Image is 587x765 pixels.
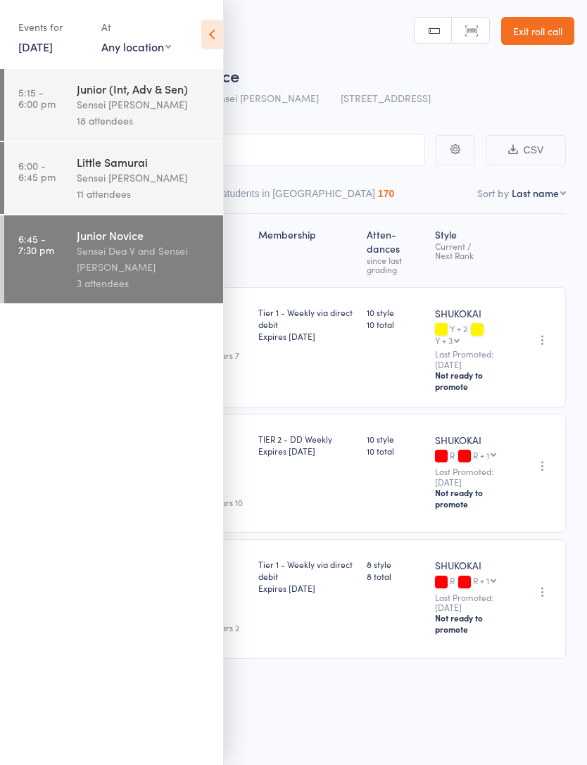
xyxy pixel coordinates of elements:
[18,160,56,182] time: 6:00 - 6:45 pm
[258,582,355,594] div: Expires [DATE]
[473,450,489,460] div: R + 1
[477,186,509,200] label: Sort by
[435,369,509,392] div: Not ready to promote
[18,39,53,54] a: [DATE]
[18,233,54,255] time: 6:45 - 7:30 pm
[501,17,574,45] a: Exit roll call
[77,154,211,170] div: Little Samurai
[77,227,211,243] div: Junior Novice
[77,275,211,291] div: 3 attendees
[435,336,453,345] div: Y + 3
[4,142,223,214] a: 6:00 -6:45 pmLittle SamuraiSensei [PERSON_NAME]11 attendees
[258,306,355,342] div: Tier 1 - Weekly via direct debit
[367,433,423,445] span: 10 style
[77,170,211,186] div: Sensei [PERSON_NAME]
[361,220,429,281] div: Atten­dances
[435,576,509,588] div: R
[367,558,423,570] span: 8 style
[77,243,211,275] div: Sensei Dea V and Sensei [PERSON_NAME]
[195,181,395,213] button: Other students in [GEOGRAPHIC_DATA]170
[435,349,509,369] small: Last Promoted: [DATE]
[18,15,87,39] div: Events for
[378,188,394,199] div: 170
[435,241,509,260] div: Current / Next Rank
[486,135,566,165] button: CSV
[18,87,56,109] time: 5:15 - 6:00 pm
[77,81,211,96] div: Junior (Int, Adv & Sen)
[473,576,489,585] div: R + 1
[4,69,223,141] a: 5:15 -6:00 pmJunior (Int, Adv & Sen)Sensei [PERSON_NAME]18 attendees
[435,306,509,320] div: SHUKOKAI
[367,318,423,330] span: 10 total
[258,433,355,457] div: TIER 2 - DD Weekly
[435,467,509,487] small: Last Promoted: [DATE]
[101,15,171,39] div: At
[101,39,171,54] div: Any location
[429,220,515,281] div: Style
[435,450,509,462] div: R
[435,612,509,635] div: Not ready to promote
[258,558,355,594] div: Tier 1 - Weekly via direct debit
[77,96,211,113] div: Sensei [PERSON_NAME]
[4,215,223,303] a: 6:45 -7:30 pmJunior NoviceSensei Dea V and Sensei [PERSON_NAME]3 attendees
[258,330,355,342] div: Expires [DATE]
[435,487,509,510] div: Not ready to promote
[435,433,509,447] div: SHUKOKAI
[367,306,423,318] span: 10 style
[253,220,361,281] div: Membership
[367,445,423,457] span: 10 total
[435,558,509,572] div: SHUKOKAI
[258,445,355,457] div: Expires [DATE]
[341,91,431,105] span: [STREET_ADDRESS]
[435,324,509,345] div: Y + 2
[367,570,423,582] span: 8 total
[512,186,559,200] div: Last name
[77,113,211,129] div: 18 attendees
[367,255,423,274] div: since last grading
[435,593,509,613] small: Last Promoted: [DATE]
[77,186,211,202] div: 11 attendees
